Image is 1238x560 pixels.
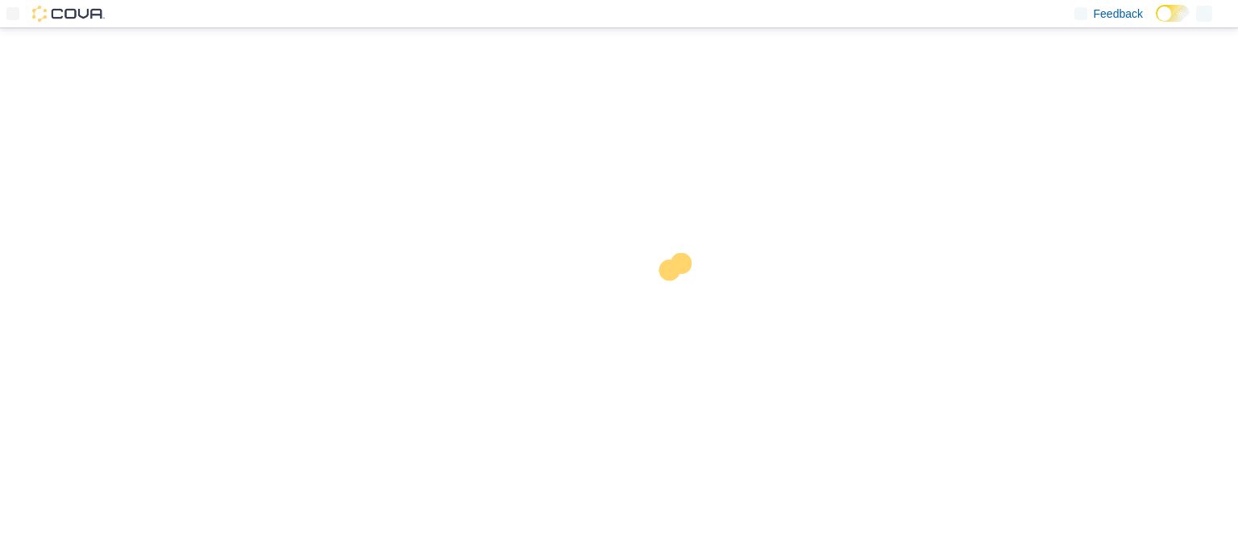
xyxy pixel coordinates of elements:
[1156,22,1157,23] span: Dark Mode
[1156,5,1190,22] input: Dark Mode
[1094,6,1143,22] span: Feedback
[619,241,740,362] img: cova-loader
[32,6,105,22] img: Cova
